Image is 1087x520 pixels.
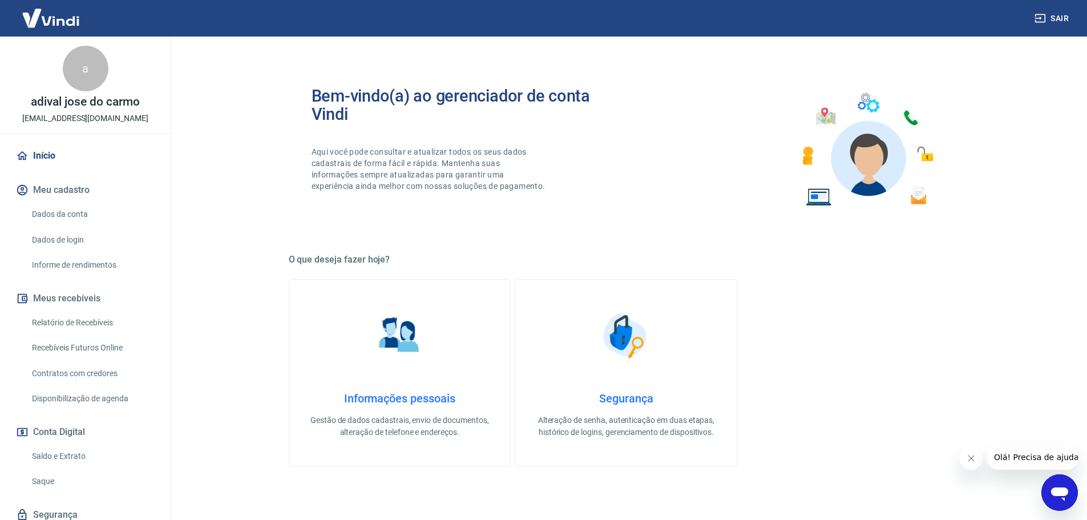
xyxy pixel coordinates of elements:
h2: Bem-vindo(a) ao gerenciador de conta Vindi [312,87,627,123]
p: [EMAIL_ADDRESS][DOMAIN_NAME] [22,112,148,124]
a: Dados de login [27,228,157,252]
a: Informe de rendimentos [27,253,157,277]
a: Saldo e Extrato [27,445,157,468]
iframe: Fechar mensagem [960,447,983,470]
iframe: Mensagem da empresa [987,445,1078,470]
p: adival jose do carmo [31,96,139,108]
p: Aqui você pode consultar e atualizar todos os seus dados cadastrais de forma fácil e rápida. Mant... [312,146,548,192]
img: Segurança [597,307,654,364]
iframe: Botão para abrir a janela de mensagens [1041,474,1078,511]
p: Alteração de senha, autenticação em duas etapas, histórico de logins, gerenciamento de dispositivos. [534,414,718,438]
a: Informações pessoaisInformações pessoaisGestão de dados cadastrais, envio de documentos, alteraçã... [289,279,511,466]
a: Recebíveis Futuros Online [27,336,157,360]
span: Olá! Precisa de ajuda? [7,8,96,17]
img: Informações pessoais [371,307,428,364]
h5: O que deseja fazer hoje? [289,254,964,265]
button: Meus recebíveis [14,286,157,311]
button: Conta Digital [14,420,157,445]
img: Vindi [14,1,88,35]
p: Gestão de dados cadastrais, envio de documentos, alteração de telefone e endereços. [308,414,492,438]
a: Contratos com credores [27,362,157,385]
button: Meu cadastro [14,178,157,203]
a: Disponibilização de agenda [27,387,157,410]
a: SegurançaSegurançaAlteração de senha, autenticação em duas etapas, histórico de logins, gerenciam... [515,279,737,466]
h4: Informações pessoais [308,392,492,405]
img: Imagem de um avatar masculino com diversos icones exemplificando as funcionalidades do gerenciado... [792,87,941,213]
a: Saque [27,470,157,493]
div: a [63,46,108,91]
a: Relatório de Recebíveis [27,311,157,334]
button: Sair [1032,8,1073,29]
a: Dados da conta [27,203,157,226]
h4: Segurança [534,392,718,405]
a: Início [14,143,157,168]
